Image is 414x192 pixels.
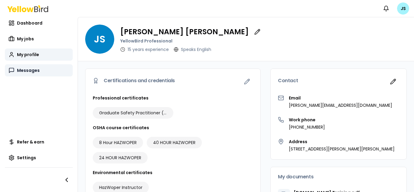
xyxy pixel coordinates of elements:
[147,137,202,148] div: 40 HOUR HAZWOPER
[17,155,36,161] span: Settings
[93,170,253,176] h3: Environmental certificates
[99,110,167,116] span: Graduate Safety Practitioner (GSP)
[17,20,42,26] span: Dashboard
[5,152,73,164] a: Settings
[5,136,73,148] a: Refer & earn
[289,95,392,101] h3: Email
[289,102,392,108] p: [PERSON_NAME][EMAIL_ADDRESS][DOMAIN_NAME]
[397,2,409,15] span: JS
[128,46,169,52] p: 15 years experience
[5,17,73,29] a: Dashboard
[5,33,73,45] a: My jobs
[278,78,298,83] span: Contact
[99,155,141,161] span: 24 HOUR HAZWOPER
[17,139,44,145] span: Refer & earn
[93,107,173,119] div: Graduate Safety Practitioner (GSP)
[93,137,143,148] div: 8 Hour HAZWOPER
[99,184,142,190] span: HazWoper Instructor
[153,140,195,146] span: 40 HOUR HAZWOPER
[120,28,249,35] p: [PERSON_NAME] [PERSON_NAME]
[93,125,253,131] h3: OSHA course certificates
[5,49,73,61] a: My profile
[278,174,313,179] span: My documents
[99,140,137,146] span: 8 Hour HAZWOPER
[17,67,40,73] span: Messages
[104,78,175,83] span: Certifications and credentials
[181,46,211,52] p: Speaks English
[289,117,325,123] h3: Work phone
[17,36,34,42] span: My jobs
[93,152,148,163] div: 24 HOUR HAZWOPER
[17,52,39,58] span: My profile
[5,64,73,76] a: Messages
[93,95,253,101] h3: Professional certificates
[289,124,325,130] p: [PHONE_NUMBER]
[85,25,114,54] span: JS
[289,139,395,145] h3: Address
[120,38,263,44] p: YellowBird Professional
[289,146,395,152] p: [STREET_ADDRESS][PERSON_NAME][PERSON_NAME]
